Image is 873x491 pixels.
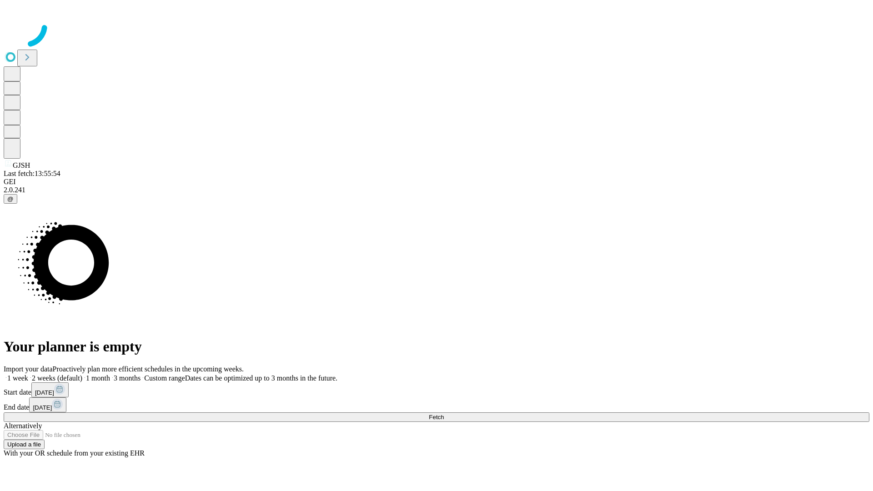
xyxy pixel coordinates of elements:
[185,374,337,382] span: Dates can be optimized up to 3 months in the future.
[4,449,145,457] span: With your OR schedule from your existing EHR
[4,338,869,355] h1: Your planner is empty
[4,194,17,204] button: @
[13,161,30,169] span: GJSH
[32,374,82,382] span: 2 weeks (default)
[29,397,66,412] button: [DATE]
[4,397,869,412] div: End date
[53,365,244,373] span: Proactively plan more efficient schedules in the upcoming weeks.
[114,374,140,382] span: 3 months
[4,170,60,177] span: Last fetch: 13:55:54
[4,178,869,186] div: GEI
[31,382,69,397] button: [DATE]
[144,374,185,382] span: Custom range
[7,374,28,382] span: 1 week
[4,186,869,194] div: 2.0.241
[429,414,444,421] span: Fetch
[33,404,52,411] span: [DATE]
[4,382,869,397] div: Start date
[4,422,42,430] span: Alternatively
[4,440,45,449] button: Upload a file
[4,412,869,422] button: Fetch
[7,195,14,202] span: @
[35,389,54,396] span: [DATE]
[4,365,53,373] span: Import your data
[86,374,110,382] span: 1 month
